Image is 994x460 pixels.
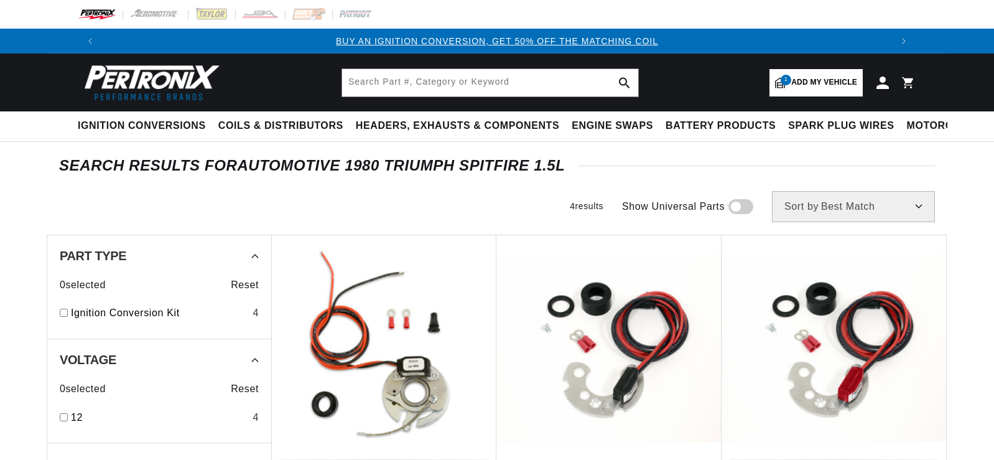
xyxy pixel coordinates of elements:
div: Announcement [103,34,891,48]
summary: Battery Products [659,111,782,141]
summary: Ignition Conversions [78,111,212,141]
span: Headers, Exhausts & Components [356,120,559,133]
span: Ignition Conversions [78,120,206,133]
div: SEARCH RESULTS FOR Automotive 1980 Triumph Spitfire 1.5L [59,159,935,172]
span: Add my vehicle [791,77,857,88]
div: 4 [253,410,259,426]
span: Part Type [60,250,126,262]
span: 0 selected [60,277,106,293]
summary: Headers, Exhausts & Components [350,111,565,141]
summary: Spark Plug Wires [782,111,900,141]
a: 1Add my vehicle [769,69,863,96]
summary: Motorcycle [901,111,987,141]
a: Ignition Conversion Kit [71,305,248,321]
button: Translation missing: en.sections.announcements.previous_announcement [78,29,103,54]
div: 4 [253,305,259,321]
span: Sort by [784,202,819,212]
a: BUY AN IGNITION CONVERSION, GET 50% OFF THE MATCHING COIL [336,36,658,46]
select: Sort by [772,191,935,222]
span: 4 results [570,201,603,211]
span: Engine Swaps [572,120,653,133]
span: 1 [781,75,791,85]
span: Spark Plug Wires [788,120,894,133]
span: Motorcycle [907,120,981,133]
span: 0 selected [60,381,106,397]
span: Show Universal Parts [622,199,725,215]
span: Reset [231,277,259,293]
div: 1 of 3 [103,34,891,48]
slideshow-component: Translation missing: en.sections.announcements.announcement_bar [47,29,947,54]
summary: Engine Swaps [565,111,659,141]
button: Translation missing: en.sections.announcements.next_announcement [891,29,916,54]
span: Voltage [60,354,116,366]
img: Pertronix [78,61,221,104]
span: Reset [231,381,259,397]
span: Coils & Distributors [218,120,343,133]
summary: Coils & Distributors [212,111,350,141]
input: Search Part #, Category or Keyword [342,69,638,96]
button: search button [611,69,638,96]
a: 12 [71,410,248,426]
span: Battery Products [666,120,776,133]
